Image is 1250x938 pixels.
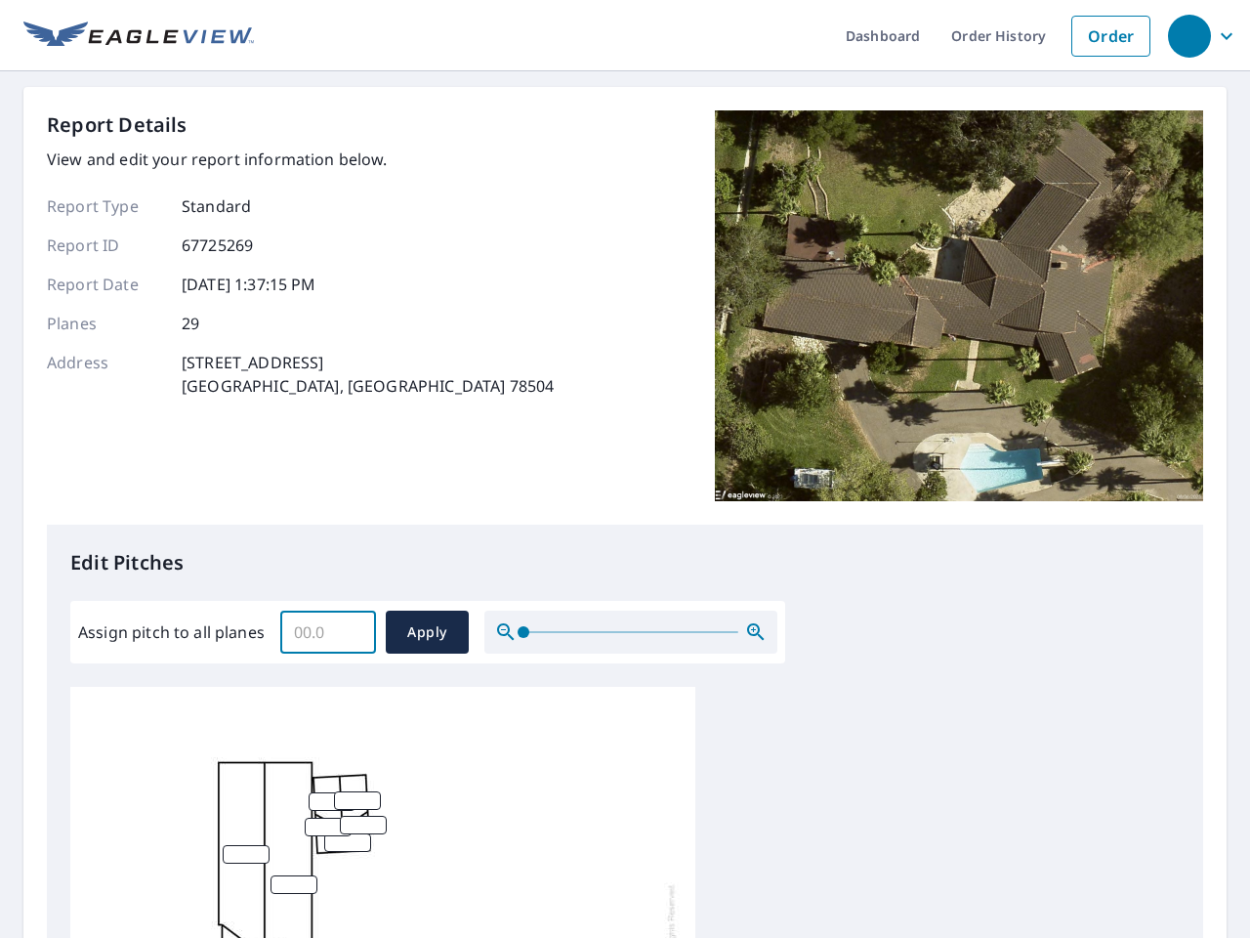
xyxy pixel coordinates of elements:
[715,110,1203,501] img: Top image
[47,312,164,335] p: Planes
[401,620,453,645] span: Apply
[70,548,1180,577] p: Edit Pitches
[182,351,554,398] p: [STREET_ADDRESS] [GEOGRAPHIC_DATA], [GEOGRAPHIC_DATA] 78504
[182,312,199,335] p: 29
[182,234,253,257] p: 67725269
[182,194,251,218] p: Standard
[47,273,164,296] p: Report Date
[47,351,164,398] p: Address
[23,21,254,51] img: EV Logo
[47,110,187,140] p: Report Details
[386,611,469,654] button: Apply
[47,234,164,257] p: Report ID
[47,194,164,218] p: Report Type
[78,620,265,644] label: Assign pitch to all planes
[280,605,376,660] input: 00.0
[1071,16,1150,57] a: Order
[182,273,316,296] p: [DATE] 1:37:15 PM
[47,148,554,171] p: View and edit your report information below.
